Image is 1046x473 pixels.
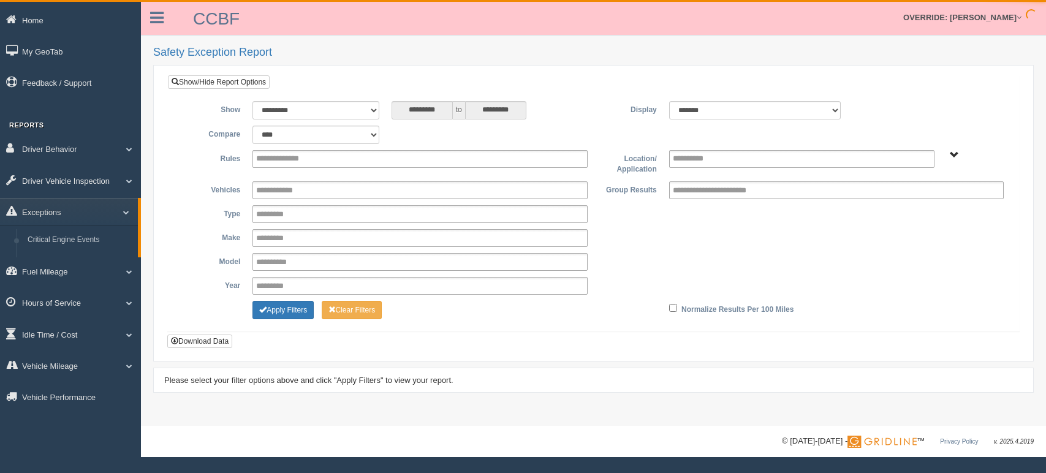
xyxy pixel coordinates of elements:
button: Download Data [167,335,232,348]
button: Change Filter Options [252,301,314,319]
label: Location/ Application [594,150,663,175]
span: to [453,101,465,119]
label: Show [177,101,246,116]
label: Year [177,277,246,292]
label: Type [177,205,246,220]
span: Please select your filter options above and click "Apply Filters" to view your report. [164,376,453,385]
label: Compare [177,126,246,140]
span: v. 2025.4.2019 [994,438,1034,445]
label: Vehicles [177,181,246,196]
label: Rules [177,150,246,165]
h2: Safety Exception Report [153,47,1034,59]
a: Critical Engine Event Trend [22,251,138,273]
label: Normalize Results Per 100 Miles [681,301,794,316]
a: Critical Engine Events [22,229,138,251]
a: Privacy Policy [940,438,978,445]
label: Make [177,229,246,244]
label: Display [594,101,663,116]
img: Gridline [847,436,917,448]
a: CCBF [193,9,240,28]
a: Show/Hide Report Options [168,75,270,89]
label: Group Results [594,181,663,196]
button: Change Filter Options [322,301,382,319]
div: © [DATE]-[DATE] - ™ [782,435,1034,448]
label: Model [177,253,246,268]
